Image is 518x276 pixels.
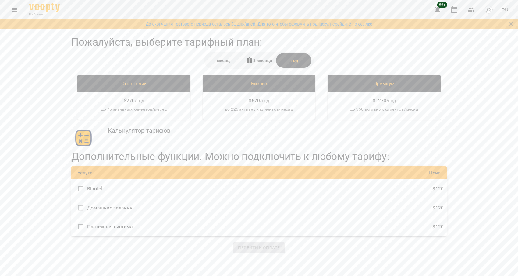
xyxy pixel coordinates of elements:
[135,97,144,104] span: / год
[375,97,387,104] span: 1270
[126,97,135,104] span: 270
[124,97,126,104] span: $
[208,106,311,112] p: до 225 активных клиентов/месяц
[7,2,22,17] button: Menu
[432,204,444,212] p: $ 120
[29,3,60,12] img: Voopty Logo
[77,169,259,177] p: Услуга
[249,97,251,104] span: $
[499,4,511,15] button: RU
[332,80,436,87] div: Премиум
[87,185,102,192] p: Binotel
[432,185,444,192] p: $ 120
[259,169,441,177] p: Цена
[252,97,260,104] span: 570
[71,36,447,48] h2: Пожалуйста, выберите тарифный план:
[205,53,241,68] div: месяц
[87,204,133,212] p: Домашние задания
[208,80,311,87] div: Бизнес
[373,97,375,104] span: $
[82,106,186,112] p: до 75 активных клиентов/месяц
[260,97,269,104] span: / год
[108,126,170,148] h2: Калькулятор тарифов
[502,6,508,13] span: RU
[507,20,516,28] button: Закрити сповіщення
[386,97,396,104] span: / год
[332,106,436,112] p: до 550 активных клиентов/месяц
[484,5,493,14] img: avatar_s.png
[74,129,93,147] img: calculator
[437,2,447,8] span: 99+
[146,21,372,27] a: До окончания тестового периода осталось 31 дня/дней. Для того чтобы оформить подписку, перейдите ...
[432,223,444,230] p: $ 120
[29,12,60,16] span: For Business
[87,223,133,230] p: Платежная система
[241,53,277,68] div: При оплате за три месяца получите бесплатную настройку аккаунта от поддержки Voopty
[277,53,313,68] div: год
[71,150,389,163] h2: Дополнительные функции. Можно подключить к любому тарифу:
[82,80,186,87] div: Стартовый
